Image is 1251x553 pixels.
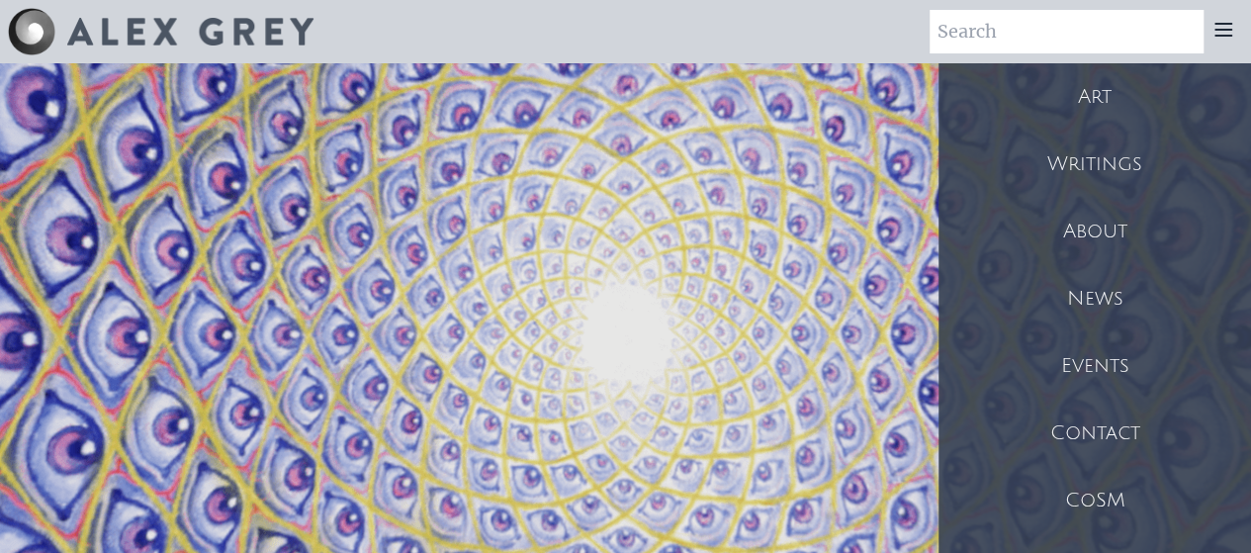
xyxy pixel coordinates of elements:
[938,63,1251,131] a: Art
[938,265,1251,332] a: News
[938,131,1251,198] a: Writings
[938,198,1251,265] a: About
[938,467,1251,534] a: CoSM
[938,332,1251,400] a: Events
[930,10,1204,53] input: Search
[938,400,1251,467] a: Contact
